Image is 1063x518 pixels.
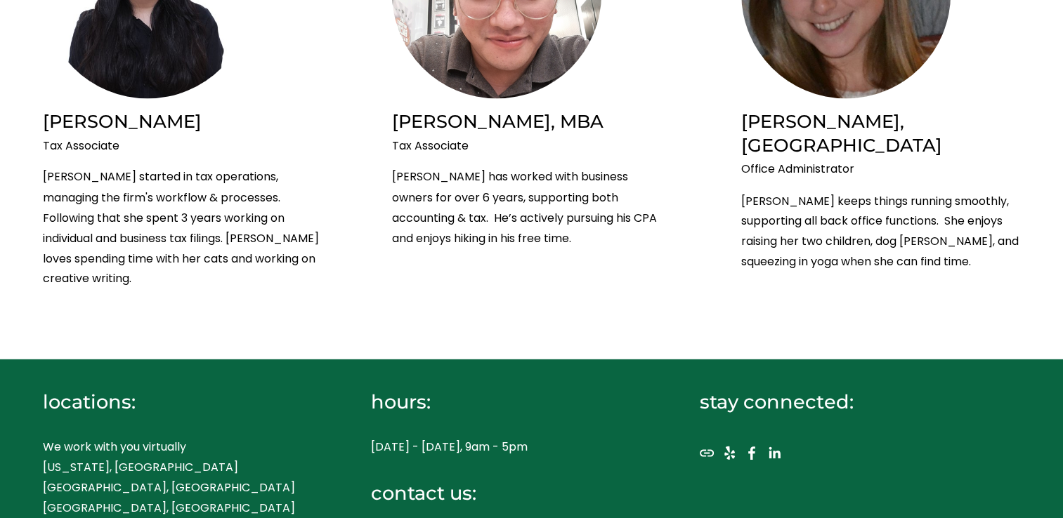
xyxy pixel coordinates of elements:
[371,437,651,457] p: [DATE] - [DATE], 9am - 5pm
[43,136,322,157] p: Tax Associate
[392,167,671,248] p: [PERSON_NAME] has worked with business owners for over 6 years, supporting both accounting & tax....
[43,167,322,288] p: [PERSON_NAME] started in tax operations, managing the firm's workflow & processes. Following that...
[43,388,322,414] h4: locations:
[741,109,1020,157] h2: [PERSON_NAME], [GEOGRAPHIC_DATA]
[371,479,651,505] h4: contact us:
[741,191,1020,272] p: [PERSON_NAME] keeps things running smoothly, supporting all back office functions. She enjoys rai...
[741,159,1020,180] p: Office Administrator
[43,109,322,133] h2: [PERSON_NAME]
[700,388,979,414] h4: stay connected:
[722,446,736,460] a: Yelp
[371,388,651,414] h4: hours:
[767,446,781,460] a: LinkedIn
[745,446,759,460] a: Facebook
[700,446,714,460] a: URL
[392,136,671,157] p: Tax Associate
[392,109,671,133] h2: [PERSON_NAME], MBA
